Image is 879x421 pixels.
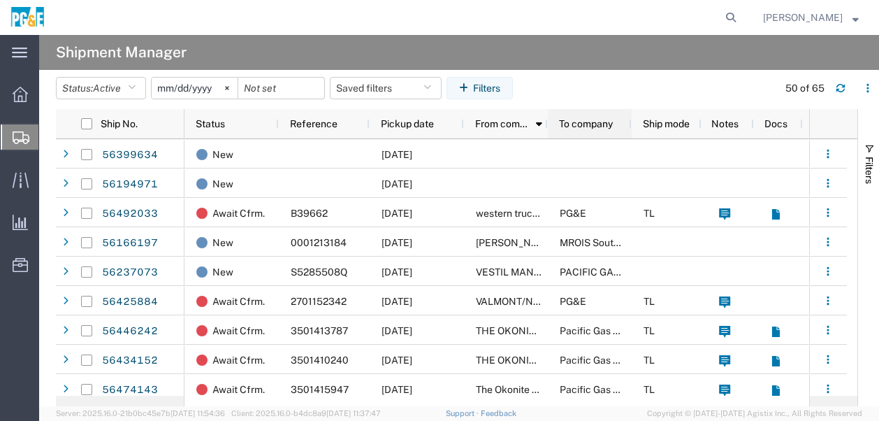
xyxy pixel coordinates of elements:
[560,266,730,278] span: PACIFIC GAS & ELECTRIC C/O MROIS
[560,325,667,336] span: Pacific Gas and Electric
[101,291,159,313] a: 56425884
[644,325,655,336] span: TL
[381,118,434,129] span: Pickup date
[711,118,739,129] span: Notes
[644,208,655,219] span: TL
[785,81,824,96] div: 50 of 65
[476,384,574,395] span: The Okonite Company
[56,77,146,99] button: Status:Active
[476,325,611,336] span: THE OKONITE COMPANY INC
[101,203,159,225] a: 56492033
[382,149,412,160] span: 08/05/2025
[647,408,862,420] span: Copyright © [DATE]-[DATE] Agistix Inc., All Rights Reserved
[231,409,381,418] span: Client: 2025.16.0-b4dc8a9
[476,237,558,248] span: Werner Co.
[212,257,233,287] span: New
[476,296,577,307] span: VALMONT/NEWMARK
[382,355,412,366] span: 08/08/2025
[291,266,347,278] span: S5285508Q
[382,384,412,395] span: 08/13/2025
[476,208,555,219] span: western truck fab
[643,118,690,129] span: Ship mode
[763,10,843,25] span: Sarah Johnson
[101,350,159,372] a: 56434152
[238,78,324,99] input: Not set
[291,384,349,395] span: 3501415947
[559,118,613,129] span: To company
[382,296,412,307] span: 08/07/2025
[560,355,667,366] span: Pacific Gas and Electric
[382,325,412,336] span: 08/11/2025
[560,384,788,395] span: Pacific Gas & Electric Fremont Materials/Receiving
[101,144,159,166] a: 56399634
[382,266,412,278] span: 07/18/2025
[762,9,859,26] button: [PERSON_NAME]
[476,355,611,366] span: THE OKONITE COMPANY INC
[212,169,233,199] span: New
[382,178,412,190] span: 07/15/2025
[212,199,265,228] span: Await Cfrm.
[101,118,138,129] span: Ship No.
[644,355,655,366] span: TL
[93,83,121,94] span: Active
[475,118,532,129] span: From company
[476,266,588,278] span: VESTIL MANUFATURING
[101,379,159,401] a: 56474143
[291,296,347,307] span: 2701152342
[101,262,159,284] a: 56237073
[152,78,238,99] input: Not set
[212,228,233,257] span: New
[10,7,45,28] img: logo
[291,208,328,219] span: B39662
[101,173,159,196] a: 56194971
[764,118,787,129] span: Docs
[330,77,442,99] button: Saved filters
[170,409,225,418] span: [DATE] 11:54:36
[290,118,337,129] span: Reference
[212,287,265,316] span: Await Cfrm.
[481,409,516,418] a: Feedback
[212,375,265,404] span: Await Cfrm.
[864,157,875,184] span: Filters
[291,325,348,336] span: 3501413787
[644,384,655,395] span: TL
[56,409,225,418] span: Server: 2025.16.0-21b0bc45e7b
[212,316,265,345] span: Await Cfrm.
[446,77,513,99] button: Filters
[212,140,233,169] span: New
[446,409,481,418] a: Support
[326,409,381,418] span: [DATE] 11:37:47
[291,355,349,366] span: 3501410240
[382,237,412,248] span: 07/14/2025
[196,118,225,129] span: Status
[101,320,159,343] a: 56446242
[291,237,347,248] span: 0001213184
[560,296,586,307] span: PG&E
[56,35,187,70] h4: Shipment Manager
[212,345,265,375] span: Await Cfrm.
[382,208,412,219] span: 08/14/2025
[560,237,660,248] span: MROIS Southwest Gas
[101,232,159,255] a: 56166197
[644,296,655,307] span: TL
[560,208,586,219] span: PG&E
